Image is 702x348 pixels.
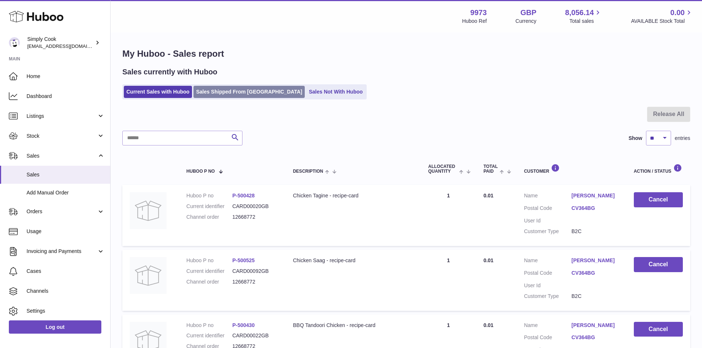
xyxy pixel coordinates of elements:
[27,307,105,314] span: Settings
[232,278,278,285] dd: 12668772
[293,192,413,199] div: Chicken Tagine - recipe-card
[186,332,233,339] dt: Current identifier
[572,192,619,199] a: [PERSON_NAME]
[293,257,413,264] div: Chicken Saag - recipe-card
[27,268,105,275] span: Cases
[631,18,693,25] span: AVAILABLE Stock Total
[524,217,572,224] dt: User Id
[524,322,572,331] dt: Name
[670,8,685,18] span: 0.00
[122,48,690,60] h1: My Huboo - Sales report
[572,228,619,235] dd: B2C
[634,257,683,272] button: Cancel
[470,8,487,18] strong: 9973
[27,43,108,49] span: [EMAIL_ADDRESS][DOMAIN_NAME]
[193,86,305,98] a: Sales Shipped From [GEOGRAPHIC_DATA]
[524,257,572,266] dt: Name
[9,320,101,334] a: Log out
[27,171,105,178] span: Sales
[572,334,619,341] a: CV364BG
[124,86,192,98] a: Current Sales with Huboo
[232,268,278,275] dd: CARD00092GB
[483,193,493,198] span: 0.01
[293,322,413,329] div: BBQ Tandoori Chicken - recipe-card
[232,257,255,263] a: P-500525
[524,270,572,278] dt: Postal Code
[524,228,572,235] dt: Customer Type
[524,205,572,214] dt: Postal Code
[186,192,233,199] dt: Huboo P no
[27,189,105,196] span: Add Manual Order
[631,8,693,25] a: 0.00 AVAILABLE Stock Total
[27,93,105,100] span: Dashboard
[524,192,572,201] dt: Name
[27,248,97,255] span: Invoicing and Payments
[27,113,97,120] span: Listings
[27,73,105,80] span: Home
[186,169,215,174] span: Huboo P no
[483,257,493,263] span: 0.01
[27,288,105,295] span: Channels
[524,334,572,343] dt: Postal Code
[565,8,603,25] a: 8,056.14 Total sales
[306,86,365,98] a: Sales Not With Huboo
[524,293,572,300] dt: Customer Type
[186,268,233,275] dt: Current identifier
[186,322,233,329] dt: Huboo P no
[520,8,536,18] strong: GBP
[524,282,572,289] dt: User Id
[27,228,105,235] span: Usage
[232,332,278,339] dd: CARD00022GB
[634,164,683,174] div: Action / Status
[634,192,683,207] button: Cancel
[186,203,233,210] dt: Current identifier
[572,257,619,264] a: [PERSON_NAME]
[421,250,476,311] td: 1
[186,214,233,221] dt: Channel order
[232,193,255,198] a: P-500428
[27,36,94,50] div: Simply Cook
[232,214,278,221] dd: 12668772
[232,203,278,210] dd: CARD00020GB
[130,192,167,229] img: no-photo.jpg
[634,322,683,337] button: Cancel
[421,185,476,246] td: 1
[293,169,323,174] span: Description
[186,257,233,264] dt: Huboo P no
[186,278,233,285] dt: Channel order
[428,164,457,174] span: ALLOCATED Quantity
[565,8,594,18] span: 8,056.14
[130,257,167,294] img: no-photo.jpg
[232,322,255,328] a: P-500430
[516,18,537,25] div: Currency
[122,67,217,77] h2: Sales currently with Huboo
[572,322,619,329] a: [PERSON_NAME]
[9,37,20,48] img: internalAdmin-9973@internal.huboo.com
[27,152,97,159] span: Sales
[569,18,602,25] span: Total sales
[629,135,642,142] label: Show
[524,164,619,174] div: Customer
[27,133,97,140] span: Stock
[675,135,690,142] span: entries
[483,322,493,328] span: 0.01
[483,164,498,174] span: Total paid
[572,293,619,300] dd: B2C
[572,270,619,277] a: CV364BG
[572,205,619,212] a: CV364BG
[462,18,487,25] div: Huboo Ref
[27,208,97,215] span: Orders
